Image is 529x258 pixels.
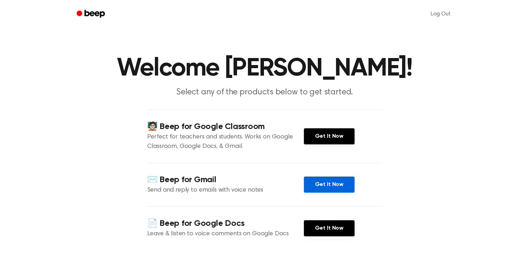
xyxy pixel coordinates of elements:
h4: 🧑🏻‍🏫 Beep for Google Classroom [147,121,304,132]
p: Send and reply to emails with voice notes [147,186,304,195]
p: Select any of the products below to get started. [130,87,399,98]
a: Get It Now [304,128,355,144]
h4: ✉️ Beep for Gmail [147,174,304,186]
a: Get It Now [304,220,355,236]
a: Get It Now [304,177,355,193]
h4: 📄 Beep for Google Docs [147,218,304,229]
a: Log Out [424,6,458,22]
p: Perfect for teachers and students. Works on Google Classroom, Google Docs, & Gmail. [147,132,304,151]
a: Beep [72,7,111,21]
p: Leave & listen to voice comments on Google Docs [147,229,304,239]
h1: Welcome [PERSON_NAME]! [86,56,444,81]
